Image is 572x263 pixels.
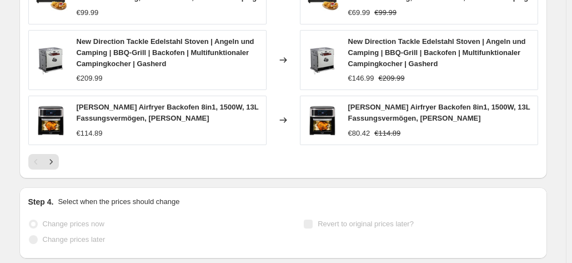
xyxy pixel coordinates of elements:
[34,103,68,137] img: 71nPDeSvuKL_80x.jpg
[43,235,106,244] span: Change prices later
[28,196,54,207] h2: Step 4.
[348,103,530,122] span: [PERSON_NAME] Airfryer Backofen 8in1, 1500W, 13L Fassungsvermögen, [PERSON_NAME]
[77,37,254,68] span: New Direction Tackle Edelstahl Stoven | Angeln und Camping | BBQ-Grill | Backofen | Multifunktion...
[374,7,397,18] strike: €99.99
[348,37,526,68] span: New Direction Tackle Edelstahl Stoven | Angeln und Camping | BBQ-Grill | Backofen | Multifunktion...
[318,220,414,228] span: Revert to original prices later?
[77,128,103,139] div: €114.89
[28,154,59,170] nav: Pagination
[34,43,68,77] img: 71-JEBPmANL_80x.jpg
[348,73,374,84] div: €146.99
[348,128,370,139] div: €80.42
[374,128,400,139] strike: €114.89
[379,73,405,84] strike: €209.99
[77,103,259,122] span: [PERSON_NAME] Airfryer Backofen 8in1, 1500W, 13L Fassungsvermögen, [PERSON_NAME]
[43,154,59,170] button: Next
[306,103,339,137] img: 71nPDeSvuKL_80x.jpg
[306,43,339,77] img: 71-JEBPmANL_80x.jpg
[77,73,103,84] div: €209.99
[58,196,179,207] p: Select when the prices should change
[43,220,104,228] span: Change prices now
[77,7,99,18] div: €99.99
[348,7,370,18] div: €69.99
